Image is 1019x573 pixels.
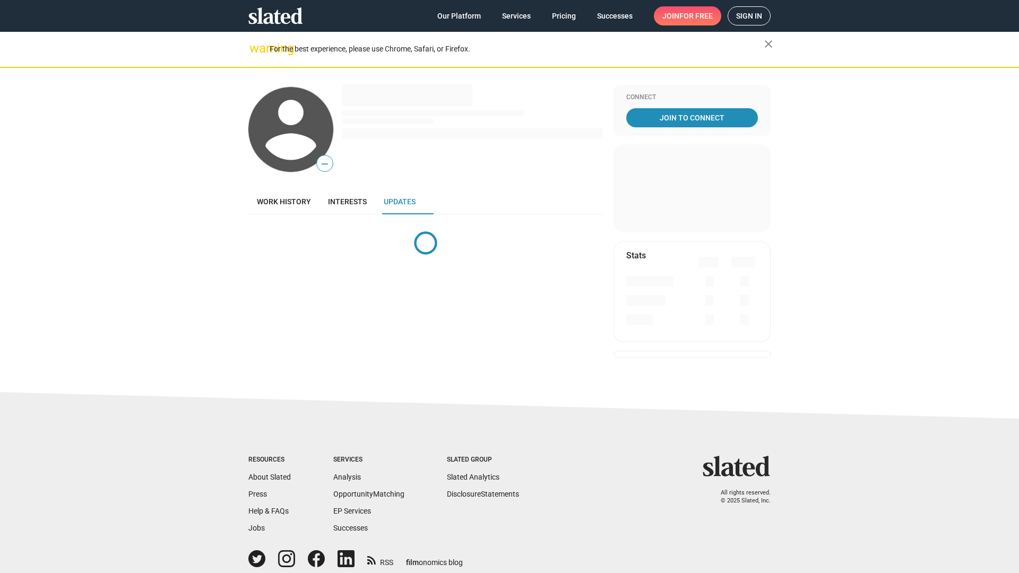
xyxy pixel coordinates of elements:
a: Joinfor free [654,6,721,25]
a: EP Services [333,507,371,515]
a: Slated Analytics [447,473,499,481]
a: Jobs [248,524,265,532]
span: Pricing [552,6,576,25]
span: — [317,157,333,171]
span: film [406,558,419,567]
a: Join To Connect [626,108,758,127]
div: Slated Group [447,456,519,464]
a: Our Platform [429,6,489,25]
span: Sign in [736,7,762,25]
span: Successes [597,6,633,25]
a: DisclosureStatements [447,490,519,498]
a: Updates [375,189,424,214]
div: Connect [626,93,758,102]
span: for free [679,6,713,25]
a: About Slated [248,473,291,481]
a: Successes [589,6,641,25]
a: Interests [319,189,375,214]
div: Services [333,456,404,464]
span: Our Platform [437,6,481,25]
a: filmonomics blog [406,549,463,568]
span: Updates [384,197,416,206]
p: All rights reserved. © 2025 Slated, Inc. [710,489,771,505]
span: Join To Connect [628,108,756,127]
span: Work history [257,197,311,206]
span: Services [502,6,531,25]
a: RSS [367,551,393,568]
a: Press [248,490,267,498]
mat-icon: close [762,38,775,50]
a: Pricing [543,6,584,25]
a: OpportunityMatching [333,490,404,498]
a: Sign in [728,6,771,25]
a: Help & FAQs [248,507,289,515]
mat-icon: warning [249,42,262,55]
div: Resources [248,456,291,464]
mat-card-title: Stats [626,250,646,261]
a: Work history [248,189,319,214]
a: Analysis [333,473,361,481]
span: Join [662,6,713,25]
span: Interests [328,197,367,206]
div: For the best experience, please use Chrome, Safari, or Firefox. [270,42,764,56]
a: Services [494,6,539,25]
a: Successes [333,524,368,532]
